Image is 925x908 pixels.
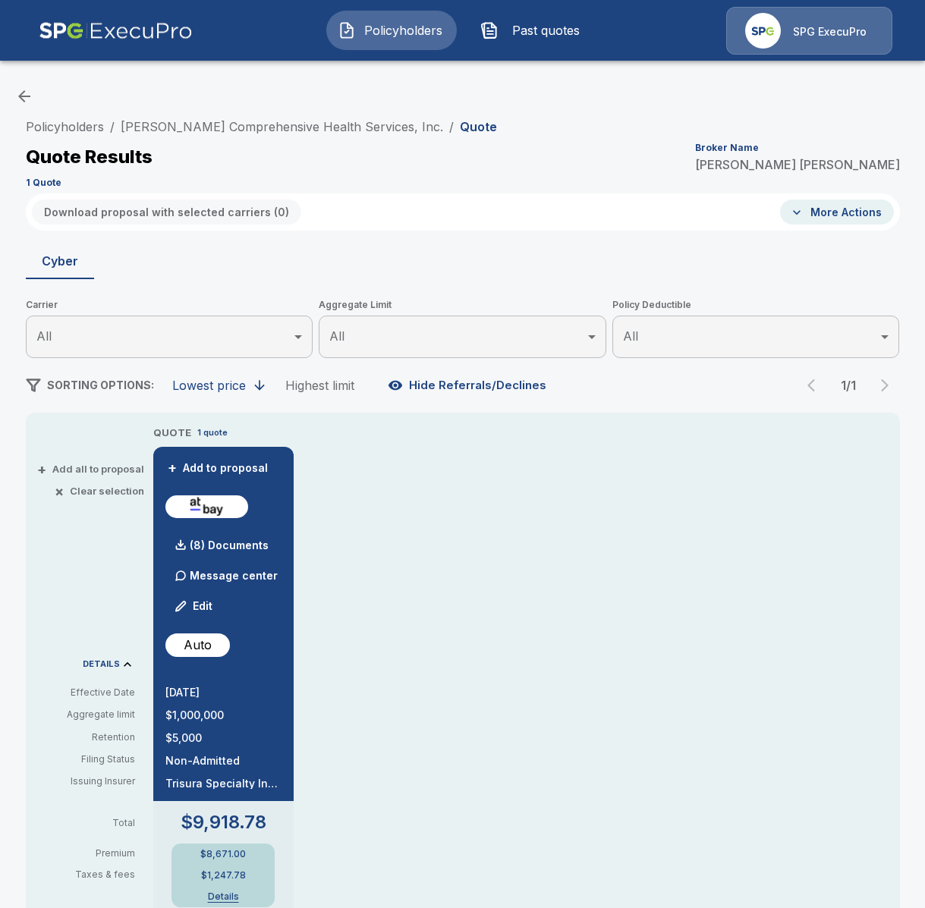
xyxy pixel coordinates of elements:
span: Aggregate Limit [319,297,606,313]
p: Effective Date [38,686,135,699]
img: AA Logo [39,7,193,55]
p: [PERSON_NAME] [PERSON_NAME] [695,159,900,171]
button: +Add all to proposal [40,464,144,474]
img: atbaycybersurplus [171,495,242,518]
button: Edit [168,591,220,621]
button: ×Clear selection [58,486,144,496]
p: Total [38,818,147,828]
button: Download proposal with selected carriers (0) [32,200,301,225]
p: (8) Documents [190,540,269,551]
p: Auto [184,636,212,654]
span: All [329,328,345,344]
span: × [55,486,64,496]
p: Quote Results [26,148,153,166]
p: DETAILS [83,660,120,668]
p: Message center [190,567,278,583]
p: Trisura Specialty Insurance Company [165,778,282,789]
p: $1,000,000 [165,710,282,721]
button: Past quotes IconPast quotes [469,11,599,50]
p: Broker Name [695,143,759,152]
span: Carrier [26,297,313,313]
span: Past quotes [505,21,588,39]
li: / [110,118,115,136]
p: Retention [38,730,135,744]
span: All [623,328,638,344]
p: Non-Admitted [165,756,282,766]
span: + [37,464,46,474]
img: Past quotes Icon [480,21,499,39]
p: 1 / 1 [833,379,864,391]
img: Agency Icon [745,13,781,49]
p: Filing Status [38,752,135,766]
p: 1 quote [197,426,228,439]
li: / [449,118,454,136]
span: SORTING OPTIONS: [47,379,154,391]
p: Quote [460,121,497,133]
button: +Add to proposal [165,460,272,476]
p: $5,000 [165,733,282,743]
p: $9,918.78 [181,813,266,831]
a: [PERSON_NAME] Comprehensive Health Services, Inc. [121,119,443,134]
span: + [168,463,177,473]
p: SPG ExecuPro [793,24,867,39]
span: All [36,328,52,344]
img: Policyholders Icon [338,21,356,39]
p: [DATE] [165,687,282,698]
p: QUOTE [153,426,191,441]
button: Hide Referrals/Declines [385,371,552,400]
button: Cyber [26,243,94,279]
p: 1 Quote [26,178,61,187]
span: Policy Deductible [612,297,900,313]
p: Aggregate limit [38,708,135,721]
button: Policyholders IconPolicyholders [326,11,457,50]
p: $1,247.78 [201,871,246,880]
p: Premium [38,849,147,858]
p: $8,671.00 [200,850,246,859]
a: Agency IconSPG ExecuPro [726,7,892,55]
button: Details [193,892,253,901]
p: Issuing Insurer [38,774,135,788]
button: More Actions [780,200,894,225]
div: Highest limit [285,378,354,393]
span: Policyholders [362,21,445,39]
a: Policyholders [26,119,104,134]
nav: breadcrumb [26,118,497,136]
div: Lowest price [172,378,246,393]
p: Taxes & fees [38,870,147,879]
